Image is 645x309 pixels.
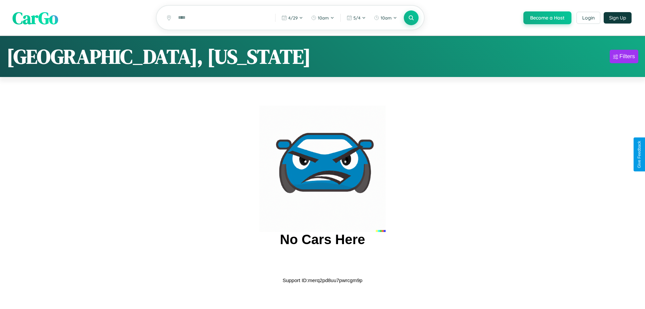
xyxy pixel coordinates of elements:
h1: [GEOGRAPHIC_DATA], [US_STATE] [7,43,311,70]
button: 10am [308,12,338,23]
p: Support ID: merq2pd8uu7pwrcgm9p [283,276,362,285]
button: Sign Up [604,12,632,24]
h2: No Cars Here [280,232,365,247]
div: Filters [619,53,635,60]
span: 4 / 29 [288,15,298,21]
span: 5 / 4 [353,15,360,21]
span: 10am [318,15,329,21]
button: 4/29 [278,12,306,23]
button: 5/4 [343,12,369,23]
span: 10am [381,15,392,21]
span: CarGo [12,6,58,29]
img: car [259,106,386,232]
button: 10am [371,12,400,23]
div: Give Feedback [637,141,642,168]
button: Filters [610,50,638,63]
button: Become a Host [523,11,571,24]
button: Login [576,12,600,24]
